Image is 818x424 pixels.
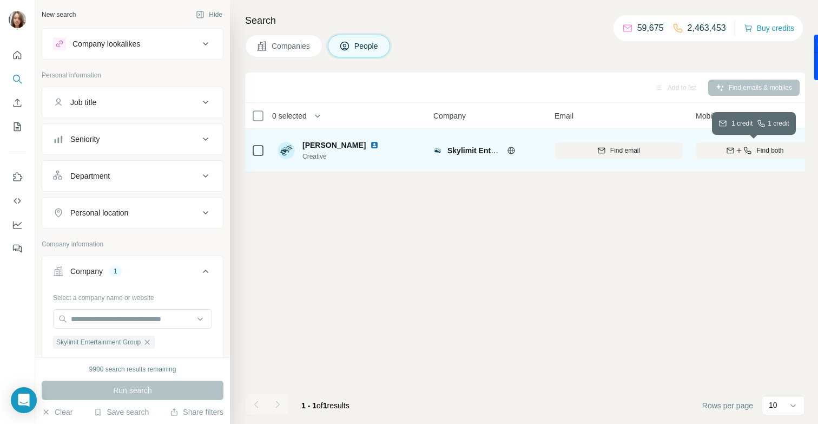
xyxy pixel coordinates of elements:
span: Email [555,110,573,121]
div: Select a company name or website [53,289,212,303]
span: Rows per page [702,400,753,411]
div: New search [42,10,76,19]
span: Mobile [696,110,718,121]
p: 2,463,453 [688,22,726,35]
div: 1 [109,266,122,276]
div: Seniority [70,134,100,145]
button: Search [9,69,26,89]
span: 0 selected [272,110,307,121]
button: Share filters [170,407,223,418]
div: Personal location [70,207,128,218]
button: Feedback [9,239,26,258]
span: Creative [302,152,392,161]
span: 1 - 1 [301,401,316,410]
span: Find both [756,146,783,155]
img: Avatar [278,142,295,159]
button: Dashboard [9,215,26,234]
img: Avatar [9,11,26,28]
button: Use Surfe on LinkedIn [9,167,26,187]
span: results [301,401,349,410]
button: Quick start [9,45,26,65]
div: Job title [70,97,96,108]
span: Companies [272,41,311,51]
p: Personal information [42,70,223,80]
button: Personal location [42,200,223,226]
span: [PERSON_NAME] [302,140,366,151]
p: Company information [42,239,223,249]
button: Clear [42,407,72,418]
p: 10 [769,400,777,410]
button: Clear all [53,356,90,366]
button: Seniority [42,126,223,152]
div: Department [70,171,110,181]
button: Enrich CSV [9,93,26,113]
span: 1 [323,401,327,410]
span: Find email [610,146,640,155]
button: Hide [188,6,230,23]
div: 9900 search results remaining [89,364,176,374]
div: Open Intercom Messenger [11,387,37,413]
span: People [354,41,379,51]
button: Find email [555,142,683,159]
button: My lists [9,117,26,136]
button: Save search [94,407,149,418]
h4: Search [245,13,805,28]
span: Skylimit Entertainment Group [447,146,555,155]
button: Job title [42,89,223,115]
img: LinkedIn logo [370,141,379,149]
span: Company [433,110,466,121]
button: Company1 [42,258,223,289]
button: Company lookalikes [42,31,223,57]
button: Use Surfe API [9,191,26,211]
div: Company [70,266,103,277]
span: of [316,401,323,410]
button: Find both [696,142,814,159]
div: Company lookalikes [72,38,140,49]
p: 59,675 [637,22,664,35]
span: Skylimit Entertainment Group [56,337,141,347]
img: Logo of Skylimit Entertainment Group [433,146,442,155]
button: Buy credits [744,21,794,36]
button: Department [42,163,223,189]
